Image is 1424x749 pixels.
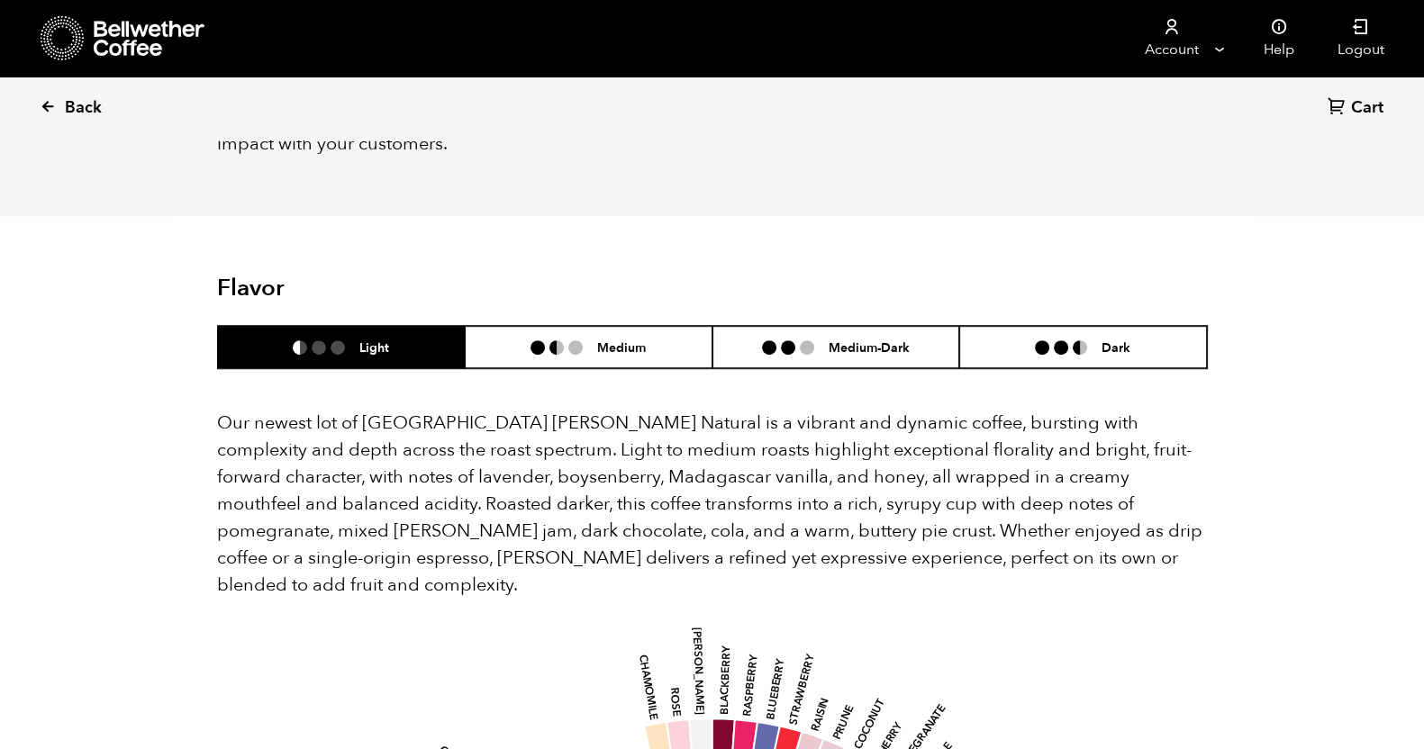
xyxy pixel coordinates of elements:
[359,339,389,355] h6: Light
[1351,97,1383,119] span: Cart
[829,339,910,355] h6: Medium-Dark
[65,97,102,119] span: Back
[1102,339,1130,355] h6: Dark
[217,275,548,302] h2: Flavor
[597,339,646,355] h6: Medium
[1328,96,1388,121] a: Cart
[217,410,1208,599] p: Our newest lot of [GEOGRAPHIC_DATA] [PERSON_NAME] Natural is a vibrant and dynamic coffee, bursti...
